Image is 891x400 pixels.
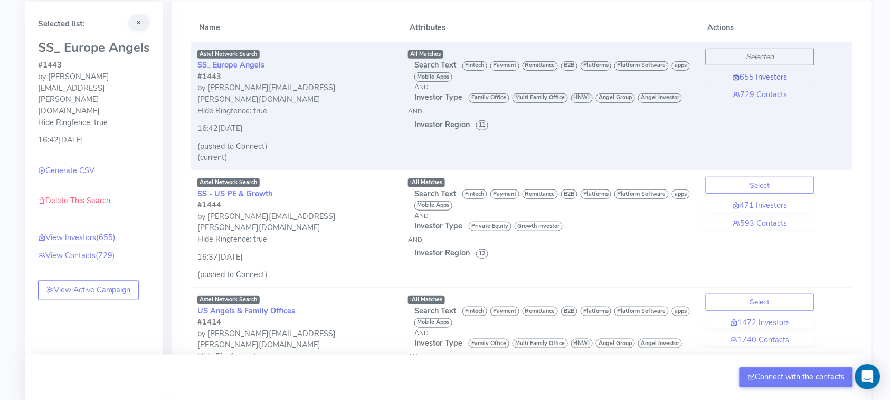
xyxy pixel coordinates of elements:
[469,222,511,231] span: Private Equity
[414,306,456,316] span: Search Text
[414,82,693,92] div: AND
[581,307,612,316] span: Platforms
[197,328,395,351] div: by [PERSON_NAME][EMAIL_ADDRESS][PERSON_NAME][DOMAIN_NAME]
[614,307,669,316] span: Platform Software
[197,234,395,245] div: Hide Ringfence: true
[706,294,814,311] button: Select
[197,351,395,363] div: Hide Ringfence: true
[414,318,452,328] span: Mobile Apps
[414,247,470,258] span: Investor Region
[38,128,150,146] div: 16:42[DATE]
[414,60,456,70] span: Search Text
[197,60,264,70] a: SS_ Europe Angels
[408,352,693,361] div: AND
[414,221,462,231] span: Investor Type
[513,93,568,103] span: Multi Family Office
[561,189,577,199] span: B2B
[411,296,443,303] span: All Matches
[414,211,693,221] div: AND
[197,50,260,59] span: Astel Network Search
[706,200,814,212] a: 471 Investors
[38,117,150,129] div: Hide Ringfence: true
[197,188,272,199] a: SS - US PE & Growth
[672,61,690,71] span: apps
[746,52,774,62] i: Selected
[38,71,150,117] div: by [PERSON_NAME][EMAIL_ADDRESS][PERSON_NAME][DOMAIN_NAME]
[197,82,395,105] div: by [PERSON_NAME][EMAIL_ADDRESS][PERSON_NAME][DOMAIN_NAME]
[581,189,612,199] span: Platforms
[197,141,395,153] div: (pushed to Connect)
[197,245,395,263] div: 16:37[DATE]
[740,367,853,387] button: Connect with the contacts
[855,364,880,389] div: Open Intercom Messenger
[197,306,295,316] a: US Angels & Family Offices
[490,307,519,316] span: Payment
[596,339,635,348] span: Angel Group
[638,339,683,348] span: Angel Investor
[197,199,395,211] div: #1444
[411,296,412,303] span: :
[197,269,395,281] div: (pushed to Connect)
[414,201,452,211] span: Mobile Apps
[706,72,814,83] a: 655 Investors
[699,14,821,42] th: Actions
[523,307,558,316] span: Remittance
[96,250,115,261] span: (729)
[197,317,395,328] div: #1414
[197,296,260,304] span: Astel Network Search
[402,14,699,42] th: Attributes
[197,178,260,187] span: Astel Network Search
[38,250,115,262] a: View Contacts(729)
[414,188,456,199] span: Search Text
[561,307,577,316] span: B2B
[571,339,593,348] span: HNWI
[638,93,683,103] span: Angel Investor
[672,189,690,199] span: apps
[38,60,150,71] div: #1443
[706,49,814,65] button: Selected
[706,335,814,346] a: 1740 Contacts
[706,177,814,194] button: Select
[476,120,488,130] span: 11
[614,61,669,71] span: Platform Software
[414,328,693,338] div: AND
[408,235,693,244] div: AND
[706,218,814,230] a: 593 Contacts
[197,106,395,117] div: Hide Ringfence: true
[490,189,519,199] span: Payment
[414,92,462,102] span: Investor Type
[414,338,462,348] span: Investor Type
[469,93,509,103] span: Family Office
[513,339,568,348] span: Multi Family Office
[462,307,487,316] span: Fintech
[561,61,577,71] span: B2B
[411,178,412,186] span: :
[672,307,690,316] span: apps
[571,93,593,103] span: HNWI
[523,189,558,199] span: Remittance
[614,189,669,199] span: Platform Software
[197,117,395,135] div: 16:42[DATE]
[490,61,519,71] span: Payment
[197,152,395,164] div: (current)
[523,61,558,71] span: Remittance
[462,61,487,71] span: Fintech
[706,89,814,101] a: 729 Contacts
[96,232,116,243] span: (655)
[476,249,488,259] span: 12
[38,195,110,206] a: Delete This Search
[197,211,395,234] div: by [PERSON_NAME][EMAIL_ADDRESS][PERSON_NAME][DOMAIN_NAME]
[706,317,814,329] a: 1472 Investors
[191,14,402,42] th: Name
[469,339,509,348] span: Family Office
[414,72,452,82] span: Mobile Apps
[414,119,470,130] span: Investor Region
[462,189,487,199] span: Fintech
[596,93,635,103] span: Angel Group
[38,165,94,176] a: Generate CSV
[38,20,150,28] h5: Selected list:
[38,41,150,54] h3: SS_ Europe Angels
[408,107,693,116] div: AND
[581,61,612,71] span: Platforms
[411,50,441,58] span: All Matches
